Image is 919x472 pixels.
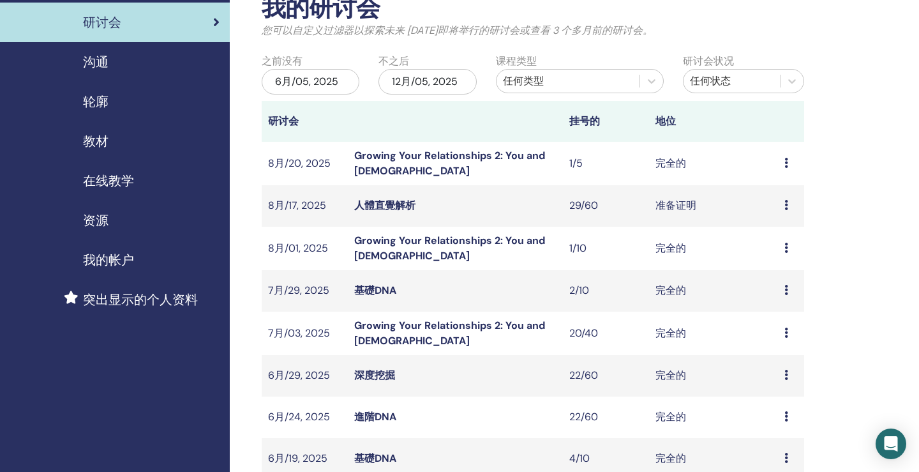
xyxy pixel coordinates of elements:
label: 之前没有 [262,54,303,69]
td: 完全的 [649,142,778,185]
td: 22/60 [563,397,649,438]
span: 轮廓 [83,92,108,111]
span: 教材 [83,132,108,151]
div: 任何类型 [503,73,633,89]
span: 沟通 [83,52,108,72]
td: 完全的 [649,270,778,312]
label: 研讨会状况 [683,54,734,69]
span: 在线教学 [83,171,134,190]
div: 12月/05, 2025 [378,69,476,95]
a: 深度挖掘 [354,369,395,382]
td: 完全的 [649,227,778,270]
td: 准备证明 [649,185,778,227]
a: 基礎DNA [354,452,396,465]
div: 6月/05, 2025 [262,69,359,95]
a: Growing Your Relationships 2: You and [DEMOGRAPHIC_DATA] [354,319,545,347]
td: 29/60 [563,185,649,227]
td: 6月/24, 2025 [262,397,348,438]
td: 2/10 [563,270,649,312]
a: 進階DNA [354,410,396,423]
td: 8月/20, 2025 [262,142,348,185]
a: 人體直覺解析 [354,199,415,212]
a: Growing Your Relationships 2: You and [DEMOGRAPHIC_DATA] [354,149,545,178]
label: 不之后 [378,54,409,69]
td: 1/5 [563,142,649,185]
td: 7月/29, 2025 [262,270,348,312]
td: 8月/01, 2025 [262,227,348,270]
td: 完全的 [649,355,778,397]
p: 您可以自定义过滤器以探索未来 [DATE]即将举行的研讨会或查看 3 个多月前的研讨会。 [262,23,804,38]
label: 课程类型 [496,54,537,69]
td: 7月/03, 2025 [262,312,348,355]
div: 任何状态 [690,73,773,89]
td: 20/40 [563,312,649,355]
a: 基礎DNA [354,284,396,297]
th: 研讨会 [262,101,348,142]
td: 6月/29, 2025 [262,355,348,397]
th: 挂号的 [563,101,649,142]
span: 突出显示的个人资料 [83,290,198,309]
span: 我的帐户 [83,250,134,270]
td: 22/60 [563,355,649,397]
div: Open Intercom Messenger [876,429,906,459]
span: 资源 [83,211,108,230]
td: 8月/17, 2025 [262,185,348,227]
a: Growing Your Relationships 2: You and [DEMOGRAPHIC_DATA] [354,234,545,263]
td: 完全的 [649,312,778,355]
span: 研讨会 [83,13,121,32]
td: 完全的 [649,397,778,438]
td: 1/10 [563,227,649,270]
th: 地位 [649,101,778,142]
